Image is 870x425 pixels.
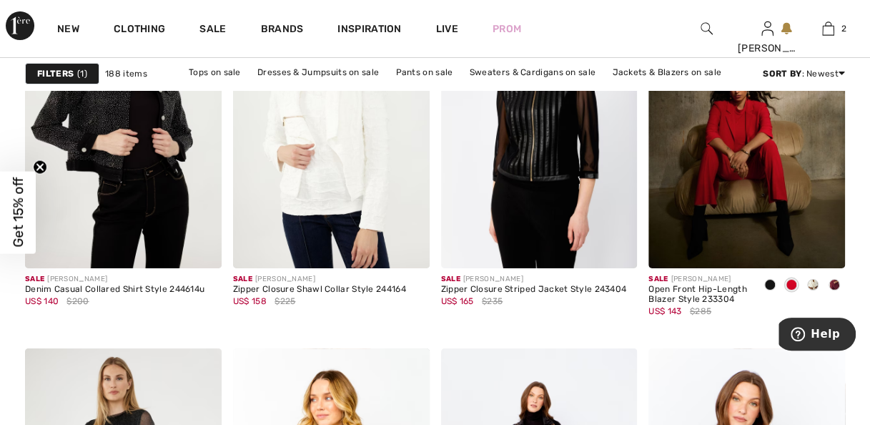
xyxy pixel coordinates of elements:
span: Sale [25,275,44,283]
a: Skirts on sale [372,82,443,100]
span: Sale [233,275,252,283]
span: $200 [66,295,89,308]
span: US$ 140 [25,296,59,306]
a: Dresses & Jumpsuits on sale [250,63,386,82]
div: Zipper Closure Shawl Collar Style 244164 [233,285,406,295]
a: Sweaters & Cardigans on sale [463,63,603,82]
a: Clothing [114,23,165,38]
div: [PERSON_NAME] [648,274,748,285]
div: [PERSON_NAME] [441,274,627,285]
img: search the website [701,20,713,37]
div: Winter White [802,274,824,298]
div: Black [759,274,781,298]
span: US$ 165 [441,296,474,306]
a: Jackets & Blazers on sale [605,63,728,82]
strong: Filters [37,67,74,80]
span: Get 15% off [10,177,26,248]
span: 1 [77,67,87,80]
div: [PERSON_NAME] [233,274,406,285]
span: Inspiration [337,23,401,38]
a: Tops on sale [182,63,248,82]
a: 2 [799,20,858,37]
span: $285 [690,305,711,318]
button: Close teaser [33,160,47,175]
div: Zipper Closure Striped Jacket Style 243404 [441,285,627,295]
span: 188 items [105,67,147,80]
div: [PERSON_NAME] [25,274,204,285]
span: Sale [648,275,668,283]
a: Brands [261,23,304,38]
strong: Sort By [763,69,801,79]
a: Pants on sale [388,63,460,82]
div: [PERSON_NAME] [738,41,797,56]
span: 2 [841,22,846,35]
span: $225 [275,295,295,308]
img: My Bag [822,20,834,37]
div: : Newest [763,67,845,80]
span: US$ 158 [233,296,267,306]
div: Merlot [824,274,845,298]
div: Open Front Hip-Length Blazer Style 233304 [648,285,748,305]
img: My Info [761,20,773,37]
a: Sign In [761,21,773,35]
div: Denim Casual Collared Shirt Style 244614u [25,285,204,295]
a: Live [436,21,458,36]
div: Lipstick Red 173 [781,274,802,298]
iframe: Opens a widget where you can find more information [778,318,856,353]
a: Sale [199,23,226,38]
a: New [57,23,79,38]
a: Prom [493,21,521,36]
span: $235 [482,295,503,308]
span: US$ 143 [648,306,681,316]
img: 1ère Avenue [6,11,34,40]
span: Sale [441,275,460,283]
a: Outerwear on sale [445,82,538,100]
